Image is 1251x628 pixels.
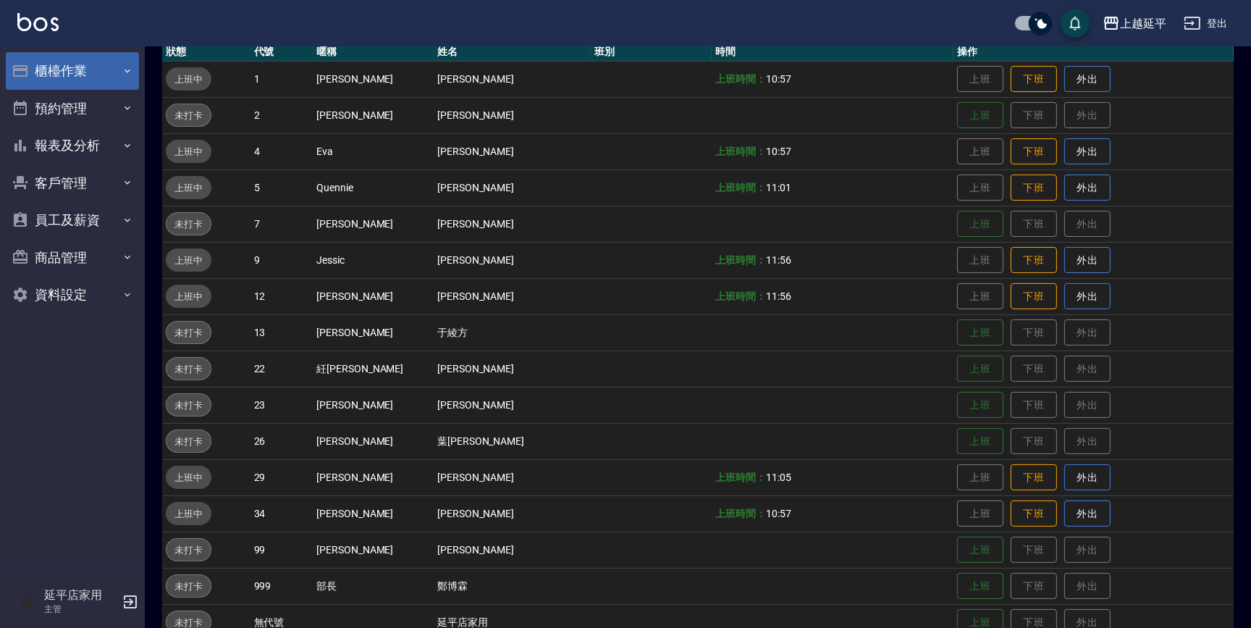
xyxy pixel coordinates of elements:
span: 未打卡 [167,217,211,232]
span: 10:57 [766,73,791,85]
button: 下班 [1011,501,1057,527]
td: [PERSON_NAME] [313,387,434,423]
span: 上班中 [166,253,211,268]
span: 11:05 [766,472,791,483]
b: 上班時間： [715,254,766,266]
td: 7 [250,206,313,242]
span: 上班中 [166,180,211,196]
button: 上越延平 [1097,9,1172,38]
td: [PERSON_NAME] [434,61,591,97]
td: 999 [250,568,313,604]
span: 未打卡 [167,543,211,558]
button: 上班 [957,428,1003,455]
b: 上班時間： [715,290,766,302]
span: 未打卡 [167,325,211,340]
button: 下班 [1011,247,1057,274]
td: 9 [250,242,313,278]
button: 上班 [957,356,1003,382]
button: 外出 [1064,175,1111,201]
td: Jessic [313,242,434,278]
td: [PERSON_NAME] [434,351,591,387]
span: 上班中 [166,506,211,522]
span: 上班中 [166,72,211,87]
td: 22 [250,351,313,387]
td: [PERSON_NAME] [434,495,591,532]
button: 櫃檯作業 [6,52,139,90]
b: 上班時間： [715,146,766,157]
span: 11:56 [766,254,791,266]
div: 上越延平 [1120,14,1166,33]
span: 未打卡 [167,361,211,377]
b: 上班時間： [715,73,766,85]
td: [PERSON_NAME] [313,532,434,568]
td: 5 [250,169,313,206]
td: 13 [250,314,313,351]
span: 上班中 [166,144,211,159]
th: 代號 [250,43,313,62]
button: 報表及分析 [6,127,139,164]
td: 于綾方 [434,314,591,351]
td: 12 [250,278,313,314]
h5: 延平店家用 [44,588,118,603]
td: [PERSON_NAME] [313,278,434,314]
td: 2 [250,97,313,133]
span: 未打卡 [167,398,211,413]
button: 下班 [1011,464,1057,491]
td: Quennie [313,169,434,206]
td: 紝[PERSON_NAME] [313,351,434,387]
th: 操作 [953,43,1234,62]
th: 時間 [712,43,953,62]
button: 外出 [1064,66,1111,93]
td: [PERSON_NAME] [313,495,434,532]
td: 23 [250,387,313,423]
img: Person [12,587,41,616]
button: 登出 [1178,10,1234,37]
b: 上班時間： [715,508,766,519]
button: 下班 [1011,138,1057,165]
img: Logo [17,13,59,31]
span: 11:01 [766,182,791,193]
button: 預約管理 [6,90,139,127]
button: save [1061,9,1090,38]
td: 99 [250,532,313,568]
button: 上班 [957,102,1003,129]
td: [PERSON_NAME] [313,61,434,97]
span: 上班中 [166,470,211,485]
th: 姓名 [434,43,591,62]
span: 未打卡 [167,108,211,123]
td: [PERSON_NAME] [434,169,591,206]
button: 外出 [1064,464,1111,491]
button: 上班 [957,573,1003,600]
button: 商品管理 [6,239,139,277]
button: 外出 [1064,138,1111,165]
td: [PERSON_NAME] [434,133,591,169]
button: 員工及薪資 [6,201,139,239]
td: 葉[PERSON_NAME] [434,423,591,459]
td: [PERSON_NAME] [313,97,434,133]
th: 班別 [591,43,712,62]
td: [PERSON_NAME] [434,532,591,568]
td: 4 [250,133,313,169]
button: 外出 [1064,247,1111,274]
td: [PERSON_NAME] [434,206,591,242]
span: 未打卡 [167,434,211,449]
span: 上班中 [166,289,211,304]
button: 上班 [957,392,1003,419]
td: [PERSON_NAME] [434,242,591,278]
td: 26 [250,423,313,459]
td: [PERSON_NAME] [313,206,434,242]
button: 下班 [1011,175,1057,201]
button: 下班 [1011,283,1057,310]
button: 上班 [957,537,1003,564]
span: 11:56 [766,290,791,302]
b: 上班時間： [715,182,766,193]
td: 鄭博霖 [434,568,591,604]
button: 下班 [1011,66,1057,93]
p: 主管 [44,603,118,616]
td: Eva [313,133,434,169]
td: [PERSON_NAME] [434,278,591,314]
th: 暱稱 [313,43,434,62]
button: 上班 [957,319,1003,346]
b: 上班時間： [715,472,766,483]
button: 客戶管理 [6,164,139,202]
